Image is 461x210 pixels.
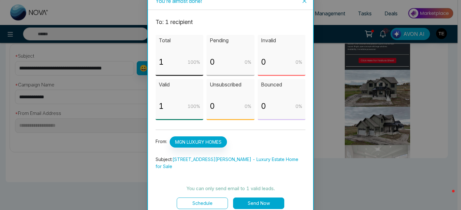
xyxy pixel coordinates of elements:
[210,100,215,112] p: 0
[159,81,200,89] p: Valid
[210,81,251,89] p: Unsubscribed
[159,36,200,44] p: Total
[439,188,455,204] iframe: Intercom live chat
[210,56,215,68] p: 0
[156,18,305,27] p: To: 1 recipient
[156,157,298,169] span: [STREET_ADDRESS][PERSON_NAME] - Luxury Estate Home for Sale
[177,198,228,209] button: Schedule
[261,81,302,89] p: Bounced
[261,56,266,68] p: 0
[233,198,284,209] button: Send Now
[159,56,164,68] p: 1
[156,156,305,170] p: Subject:
[261,100,266,112] p: 0
[210,36,251,44] p: Pending
[295,59,302,66] p: 0 %
[295,103,302,110] p: 0 %
[188,103,200,110] p: 100 %
[261,36,302,44] p: Invalid
[159,100,164,112] p: 1
[170,136,227,148] span: MGN LUXURY HOMES
[245,103,251,110] p: 0 %
[188,59,200,66] p: 100 %
[245,59,251,66] p: 0 %
[156,185,305,192] p: You can only send email to 1 valid leads.
[156,136,305,148] p: From:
